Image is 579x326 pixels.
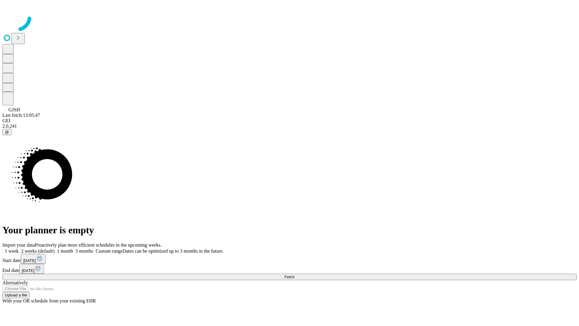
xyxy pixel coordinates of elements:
[2,254,577,264] div: Start date
[35,242,162,248] span: Proactively plan more efficient schedules in the upcoming weeks.
[22,268,34,273] span: [DATE]
[5,130,9,134] span: @
[2,225,577,236] h1: Your planner is empty
[8,107,20,112] span: GJSH
[19,264,44,274] button: [DATE]
[2,274,577,280] button: Fetch
[2,280,28,285] span: Alternatively
[2,264,577,274] div: End date
[2,129,11,135] button: @
[2,298,96,303] span: With your OR schedule from your existing EHR
[2,292,30,298] button: Upload a file
[5,248,19,254] span: 1 week
[21,254,46,264] button: [DATE]
[2,123,577,129] div: 2.0.241
[21,248,55,254] span: 2 weeks (default)
[123,248,224,254] span: Dates can be optimized up to 3 months in the future.
[96,248,122,254] span: Custom range
[57,248,73,254] span: 1 month
[2,242,35,248] span: Import your data
[23,258,36,263] span: [DATE]
[2,118,577,123] div: GEI
[284,275,294,279] span: Fetch
[75,248,93,254] span: 3 months
[2,113,40,118] span: Last fetch: 13:05:47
